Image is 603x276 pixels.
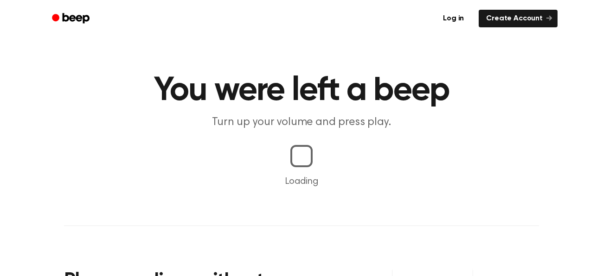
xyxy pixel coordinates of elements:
a: Create Account [479,10,558,27]
a: Beep [45,10,98,28]
a: Log in [434,8,473,29]
p: Turn up your volume and press play. [123,115,480,130]
h1: You were left a beep [64,74,539,107]
p: Loading [11,175,592,188]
